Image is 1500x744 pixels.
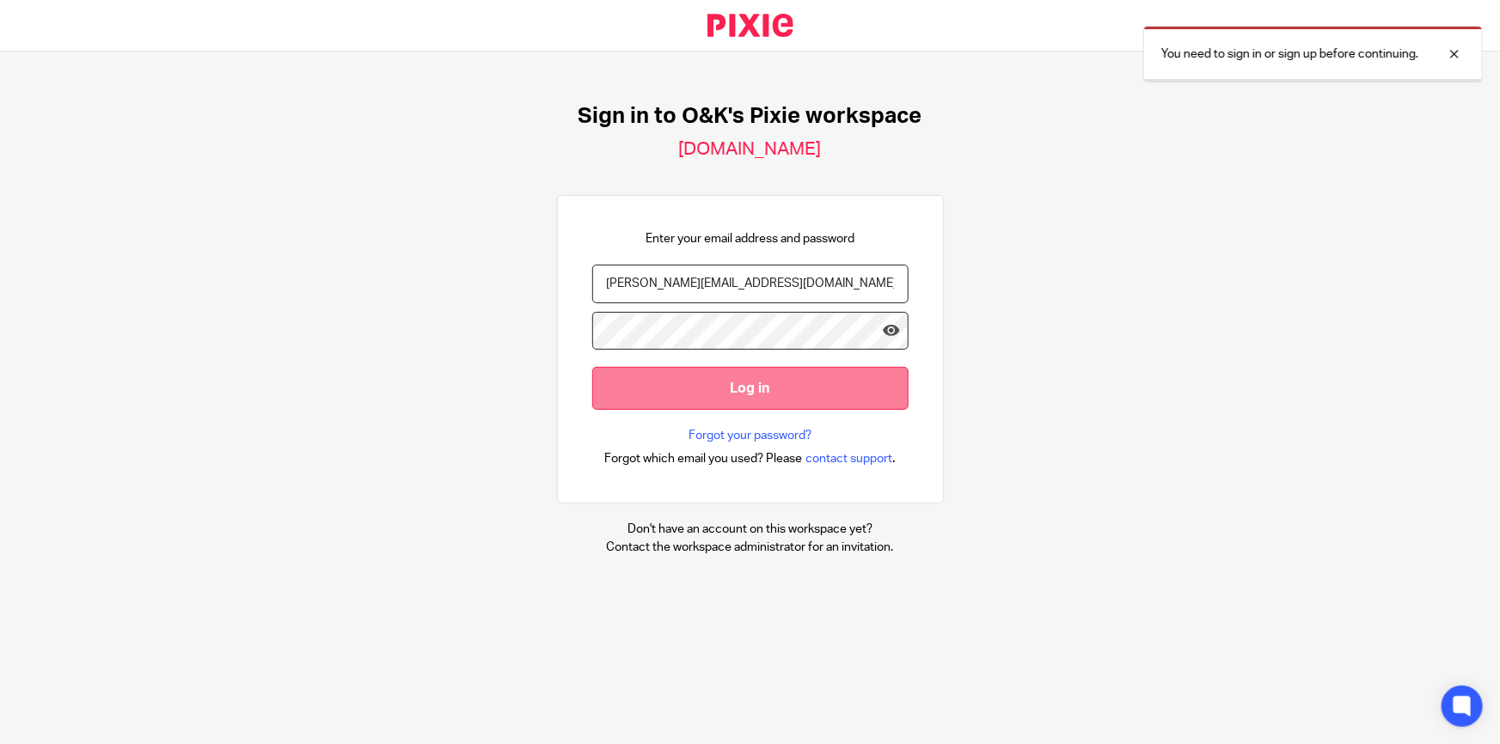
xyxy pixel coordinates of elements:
[579,103,922,130] h1: Sign in to O&K's Pixie workspace
[592,367,909,409] input: Log in
[679,138,822,161] h2: [DOMAIN_NAME]
[604,450,802,467] span: Forgot which email you used? Please
[607,539,894,556] p: Contact the workspace administrator for an invitation.
[607,521,894,538] p: Don't have an account on this workspace yet?
[689,427,811,444] a: Forgot your password?
[646,230,854,247] p: Enter your email address and password
[592,265,909,303] input: name@example.com
[604,448,896,468] div: .
[805,450,892,467] span: contact support
[1161,46,1418,63] p: You need to sign in or sign up before continuing.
